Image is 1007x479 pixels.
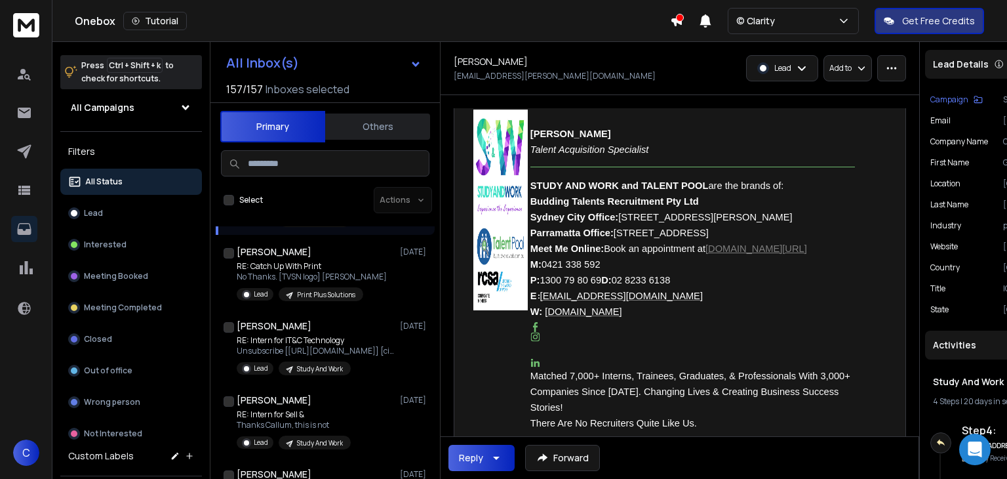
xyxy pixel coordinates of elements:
p: industry [930,220,961,231]
button: Campaign [930,94,983,105]
p: [DATE] [400,395,429,406]
p: All Status [85,177,123,187]
p: Meeting Booked [84,271,148,281]
h1: [PERSON_NAME] [237,394,311,407]
button: Not Interested [60,421,202,447]
span: : [537,289,540,302]
p: Study And Work [297,364,343,374]
span: [STREET_ADDRESS] [614,228,709,238]
p: location [930,178,960,189]
p: Meeting Completed [84,302,162,313]
p: Lead [84,208,103,219]
span: Parramatta Office: [530,228,614,238]
button: Forward [525,445,600,471]
h3: Inboxes selected [266,81,349,97]
p: RE: Catch Up With Print [237,261,387,272]
button: Tutorial [123,12,187,30]
span: Budding Talents Recruitment Pty Ltd [530,196,699,207]
p: Press to check for shortcuts. [81,59,174,85]
p: [DATE] [400,247,429,257]
p: Lead Details [933,58,989,71]
p: Unsubscribe [[URL][DOMAIN_NAME]] [cid:d300d42c-5624-4748-9f30-844410d80a43.jpg] [PERSON_NAME] Hea... [237,346,394,356]
p: Add to [829,63,852,73]
span: [EMAIL_ADDRESS][DOMAIN_NAME] [540,291,703,301]
button: Interested [60,232,202,258]
p: © Clarity [736,14,780,28]
p: Closed [84,334,112,344]
p: RE: Intern for IT&C Technology [237,335,394,346]
h1: All Inbox(s) [226,56,299,70]
span: [PERSON_NAME] [530,129,611,139]
span: 4 Steps [933,396,959,407]
button: Others [325,112,430,141]
button: All Campaigns [60,94,202,121]
label: Select [239,195,263,205]
p: Thanks Callum, this is not [237,420,351,430]
b: P: [530,275,540,285]
button: Reply [448,445,515,471]
p: Email [930,115,951,126]
p: title [930,283,945,294]
p: Study And Work [297,438,343,448]
span: [STREET_ADDRESS][PERSON_NAME] [618,212,793,222]
span: Book an appointment at [604,243,807,254]
span: Matched 7,000+ Interns, Trainees, Graduates, & Professionals With 3,000+ Companies Since [DATE]. ... [530,371,853,413]
p: Country [930,262,960,273]
p: Wrong person [84,397,140,407]
span: M: [530,259,542,270]
img: facebook icon [530,322,540,332]
button: Meeting Completed [60,295,202,321]
button: C [13,440,39,466]
p: Lead [254,438,268,448]
p: Interested [84,239,127,250]
span: STUDY AND WORK and TALENT POOL [530,180,709,191]
p: Campaign [930,94,968,105]
p: Lead [774,63,791,73]
b: E [530,291,537,301]
a: [DOMAIN_NAME][URL] [705,243,807,254]
p: State [930,304,949,315]
img: linkedin icon [530,358,540,367]
h1: [PERSON_NAME] [454,55,528,68]
button: Closed [60,326,202,352]
p: Not Interested [84,428,142,439]
div: Onebox [75,12,670,30]
span: Talent Acquisition Specialist [530,144,649,155]
button: All Inbox(s) [216,50,432,76]
p: Lead [254,364,268,373]
button: Meeting Booked [60,263,202,289]
p: First Name [930,157,969,168]
h3: Custom Labels [68,449,134,463]
p: Print Plus Solutions [297,290,355,300]
button: Out of office [60,358,202,384]
button: Wrong person [60,389,202,415]
h3: Filters [60,142,202,161]
button: Primary [220,111,325,142]
p: RE: Intern for Sell & [237,409,351,420]
img: image [473,110,528,310]
h1: All Campaigns [71,101,134,114]
p: [DATE] [400,321,429,331]
span: Meet Me Online: [530,243,604,254]
p: Out of office [84,365,132,376]
span: 0421 338 592 1300 79 80 69 02 8233 6138 [530,259,671,301]
div: Open Intercom Messenger [959,434,991,465]
span: W: [530,306,542,317]
img: instagram icon [530,332,540,342]
a: [EMAIL_ADDRESS][DOMAIN_NAME] [540,288,703,302]
span: are the brands of: [708,180,783,191]
p: Get Free Credits [902,14,975,28]
p: Company Name [930,136,988,147]
button: Lead [60,200,202,226]
span: Sydney City Office: [530,212,618,222]
h1: [PERSON_NAME] [237,320,311,333]
span: [DOMAIN_NAME] [545,306,622,317]
button: All Status [60,169,202,195]
span: There Are No Recruiters Quite Like Us. [530,418,697,428]
div: Reply [459,451,483,465]
button: Get Free Credits [875,8,984,34]
a: [DOMAIN_NAME] [545,304,622,318]
span: 157 / 157 [226,81,263,97]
